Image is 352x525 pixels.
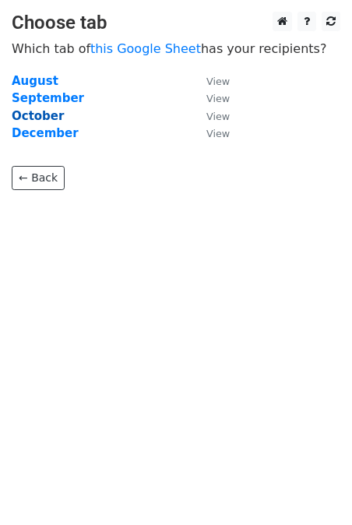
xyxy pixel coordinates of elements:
[206,128,230,139] small: View
[206,111,230,122] small: View
[206,93,230,104] small: View
[191,91,230,105] a: View
[90,41,201,56] a: this Google Sheet
[12,91,84,105] a: September
[274,450,352,525] iframe: Chat Widget
[12,41,340,57] p: Which tab of has your recipients?
[191,74,230,88] a: View
[206,76,230,87] small: View
[12,166,65,190] a: ← Back
[12,12,340,34] h3: Choose tab
[12,74,58,88] a: August
[191,126,230,140] a: View
[12,126,79,140] a: December
[191,109,230,123] a: View
[12,109,64,123] a: October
